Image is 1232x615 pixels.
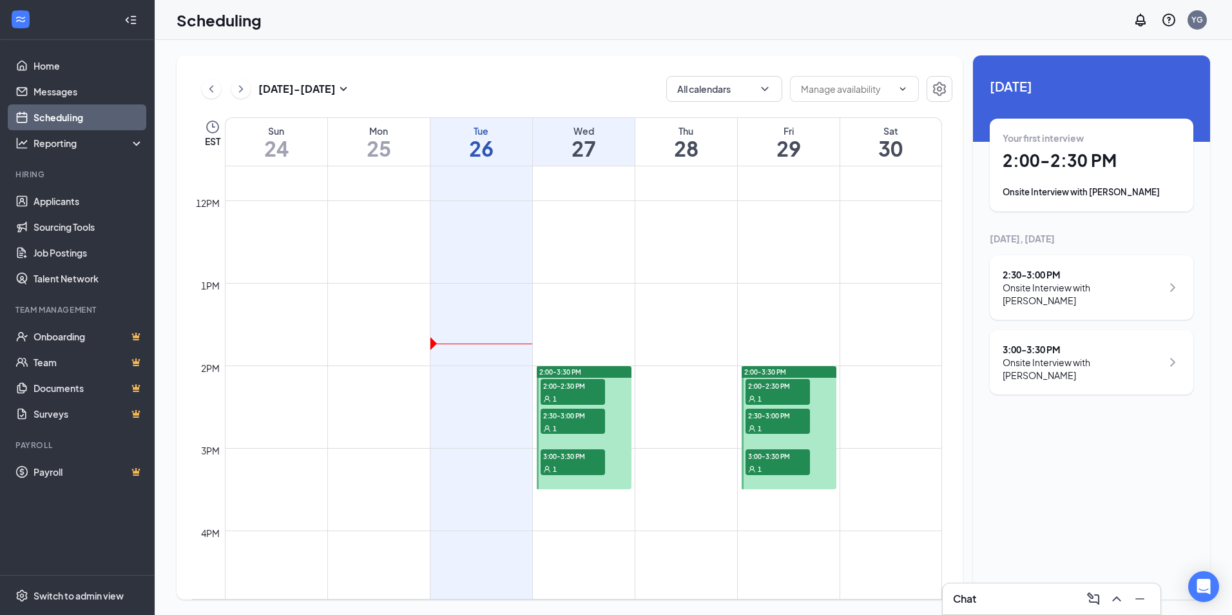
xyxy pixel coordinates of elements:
[746,409,810,422] span: 2:30-3:00 PM
[124,14,137,26] svg: Collapse
[533,137,635,159] h1: 27
[758,424,762,433] span: 1
[34,188,144,214] a: Applicants
[226,137,327,159] h1: 24
[1003,150,1180,171] h1: 2:00 - 2:30 PM
[430,118,532,166] a: August 26, 2025
[1086,591,1101,607] svg: ComposeMessage
[34,137,144,150] div: Reporting
[1003,281,1162,307] div: Onsite Interview with [PERSON_NAME]
[15,589,28,602] svg: Settings
[635,118,737,166] a: August 28, 2025
[15,169,141,180] div: Hiring
[1003,343,1162,356] div: 3:00 - 3:30 PM
[746,379,810,392] span: 2:00-2:30 PM
[748,465,756,473] svg: User
[34,79,144,104] a: Messages
[635,137,737,159] h1: 28
[927,76,952,102] button: Settings
[990,232,1193,245] div: [DATE], [DATE]
[553,424,557,433] span: 1
[801,82,892,96] input: Manage availability
[539,367,581,376] span: 2:00-3:30 PM
[34,349,144,375] a: TeamCrown
[34,266,144,291] a: Talent Network
[1003,186,1180,199] div: Onsite Interview with [PERSON_NAME]
[543,395,551,403] svg: User
[1130,589,1150,609] button: Minimize
[1109,591,1124,607] svg: ChevronUp
[205,119,220,135] svg: Clock
[738,118,840,166] a: August 29, 2025
[840,124,942,137] div: Sat
[533,118,635,166] a: August 27, 2025
[205,135,220,148] span: EST
[15,304,141,315] div: Team Management
[666,76,782,102] button: All calendarsChevronDown
[34,375,144,401] a: DocumentsCrown
[758,83,771,95] svg: ChevronDown
[1106,589,1127,609] button: ChevronUp
[15,137,28,150] svg: Analysis
[543,465,551,473] svg: User
[1165,355,1180,370] svg: ChevronRight
[34,53,144,79] a: Home
[953,592,976,606] h3: Chat
[336,81,351,97] svg: SmallChevronDown
[738,124,840,137] div: Fri
[635,124,737,137] div: Thu
[34,104,144,130] a: Scheduling
[1133,12,1148,28] svg: Notifications
[738,137,840,159] h1: 29
[328,124,430,137] div: Mon
[198,278,222,293] div: 1pm
[1191,14,1203,25] div: YG
[553,465,557,474] span: 1
[748,395,756,403] svg: User
[758,465,762,474] span: 1
[541,379,605,392] span: 2:00-2:30 PM
[553,395,557,404] span: 1
[328,137,430,159] h1: 25
[840,118,942,166] a: August 30, 2025
[430,137,532,159] h1: 26
[1003,356,1162,382] div: Onsite Interview with [PERSON_NAME]
[1003,268,1162,281] div: 2:30 - 3:00 PM
[14,13,27,26] svg: WorkstreamLogo
[990,76,1193,96] span: [DATE]
[15,440,141,451] div: Payroll
[34,324,144,349] a: OnboardingCrown
[226,124,327,137] div: Sun
[1161,12,1177,28] svg: QuestionInfo
[34,240,144,266] a: Job Postings
[177,9,262,31] h1: Scheduling
[430,124,532,137] div: Tue
[533,124,635,137] div: Wed
[205,81,218,97] svg: ChevronLeft
[541,409,605,422] span: 2:30-3:00 PM
[758,395,762,404] span: 1
[543,425,551,433] svg: User
[746,449,810,462] span: 3:00-3:30 PM
[744,367,786,376] span: 2:00-3:30 PM
[748,425,756,433] svg: User
[198,526,222,540] div: 4pm
[34,589,124,602] div: Switch to admin view
[1188,571,1219,602] div: Open Intercom Messenger
[34,459,144,485] a: PayrollCrown
[198,361,222,375] div: 2pm
[198,444,222,458] div: 3pm
[34,401,144,427] a: SurveysCrown
[235,81,247,97] svg: ChevronRight
[226,118,327,166] a: August 24, 2025
[193,196,222,210] div: 12pm
[840,137,942,159] h1: 30
[541,449,605,462] span: 3:00-3:30 PM
[898,84,908,94] svg: ChevronDown
[258,82,336,96] h3: [DATE] - [DATE]
[328,118,430,166] a: August 25, 2025
[34,214,144,240] a: Sourcing Tools
[231,79,251,99] button: ChevronRight
[202,79,221,99] button: ChevronLeft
